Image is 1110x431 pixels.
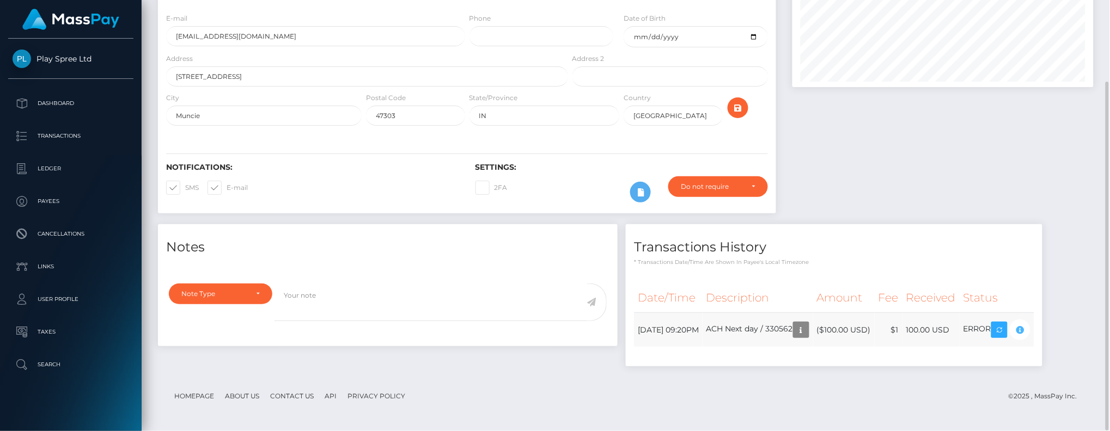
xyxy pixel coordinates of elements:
th: Amount [813,283,875,313]
a: Cancellations [8,220,133,248]
a: Ledger [8,155,133,182]
a: Payees [8,188,133,215]
th: Date/Time [634,283,703,313]
label: Address [166,54,193,64]
span: Play Spree Ltd [8,54,133,64]
h6: Settings: [475,163,769,172]
label: E-mail [166,14,187,23]
a: Taxes [8,318,133,346]
a: User Profile [8,286,133,313]
p: * Transactions date/time are shown in payee's local timezone [634,258,1034,266]
img: Play Spree Ltd [13,50,31,68]
button: Note Type [169,284,272,304]
td: ACH Next day / 330562 [703,313,813,347]
th: Received [902,283,960,313]
td: $1 [875,313,902,347]
a: Transactions [8,122,133,150]
a: API [320,387,341,404]
p: Search [13,356,129,373]
h6: Notifications: [166,163,459,172]
a: About Us [221,387,264,404]
th: Description [703,283,813,313]
label: City [166,93,179,103]
td: ERROR [960,313,1034,347]
a: Dashboard [8,90,133,117]
div: © 2025 , MassPay Inc. [1009,390,1085,402]
label: Address 2 [572,54,605,64]
th: Fee [875,283,902,313]
p: User Profile [13,291,129,307]
p: Cancellations [13,226,129,242]
h4: Notes [166,238,609,257]
a: Contact Us [266,387,318,404]
th: Status [960,283,1034,313]
p: Payees [13,193,129,210]
p: Taxes [13,324,129,340]
label: State/Province [469,93,518,103]
a: Links [8,253,133,280]
img: MassPay Logo [22,9,119,30]
td: [DATE] 09:20PM [634,313,703,347]
p: Links [13,258,129,275]
p: Transactions [13,128,129,144]
label: Date of Birth [624,14,666,23]
a: Homepage [170,387,218,404]
label: 2FA [475,181,508,195]
p: Dashboard [13,95,129,112]
label: Phone [469,14,491,23]
div: Note Type [181,290,247,298]
label: Postal Code [366,93,406,103]
a: Search [8,351,133,378]
button: Do not require [668,176,768,197]
h4: Transactions History [634,238,1034,257]
td: ($100.00 USD) [813,313,875,347]
label: Country [624,93,651,103]
div: Do not require [681,182,743,191]
a: Privacy Policy [343,387,410,404]
label: SMS [166,181,199,195]
label: E-mail [208,181,248,195]
td: 100.00 USD [902,313,960,347]
p: Ledger [13,161,129,177]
